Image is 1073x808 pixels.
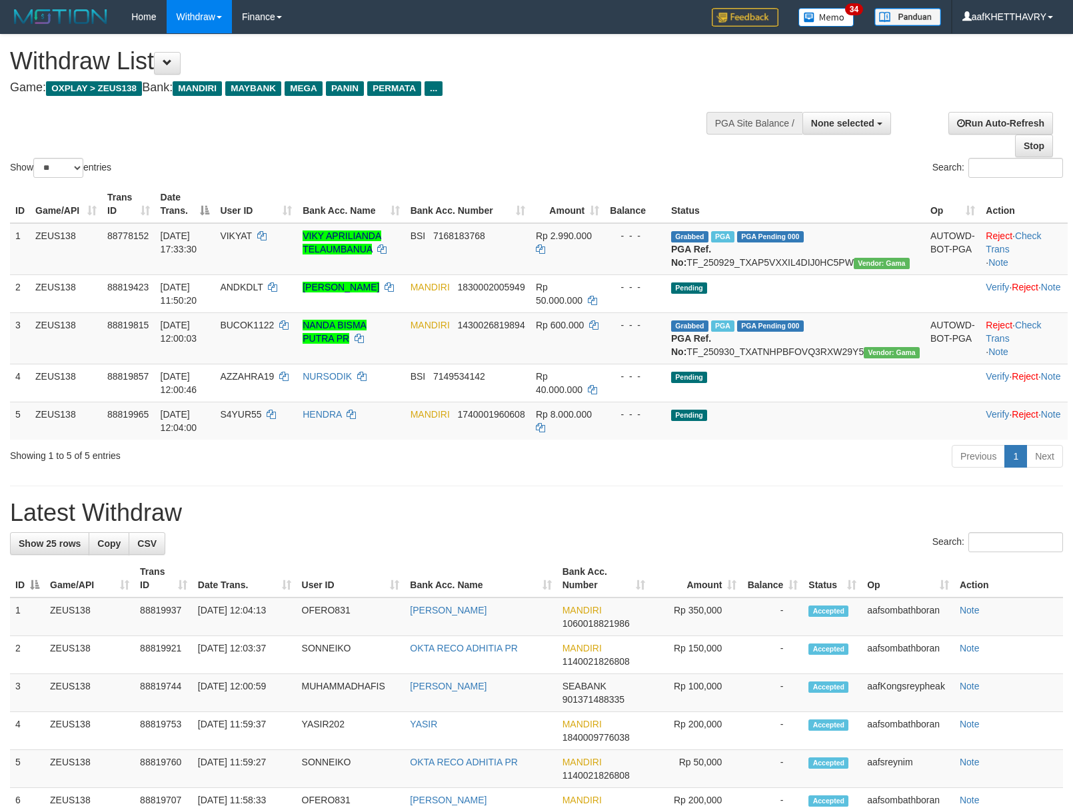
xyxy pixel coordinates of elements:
td: - [742,750,803,788]
b: PGA Ref. No: [671,244,711,268]
a: Verify [986,282,1009,292]
td: Rp 150,000 [650,636,742,674]
td: SONNEIKO [297,636,405,674]
a: [PERSON_NAME] [410,605,487,615]
span: [DATE] 12:00:03 [161,320,197,344]
span: 88819857 [107,371,149,382]
span: MANDIRI [562,795,602,805]
th: Action [980,185,1068,223]
td: - [742,636,803,674]
a: Note [1041,371,1061,382]
th: ID [10,185,30,223]
th: User ID: activate to sort column ascending [215,185,297,223]
th: Trans ID: activate to sort column ascending [102,185,155,223]
span: Accepted [808,643,848,655]
span: PANIN [326,81,364,96]
span: ANDKDLT [220,282,263,292]
a: Reject [1012,409,1038,420]
span: AZZAHRA19 [220,371,274,382]
th: Status [666,185,925,223]
a: Note [960,719,980,729]
a: Note [988,346,1008,357]
span: MANDIRI [411,409,450,420]
td: aafsreynim [862,750,954,788]
td: TF_250930_TXATNHPBFOVQ3RXW29Y5 [666,312,925,364]
div: - - - [610,280,660,294]
a: NANDA BISMA PUTRA PR [303,320,367,344]
span: Copy 7149534142 to clipboard [433,371,485,382]
span: BSI [411,371,426,382]
img: MOTION_logo.png [10,7,111,27]
td: 4 [10,712,45,750]
span: Copy 1140021826808 to clipboard [562,656,630,667]
span: Pending [671,282,707,294]
th: ID: activate to sort column descending [10,560,45,598]
span: MANDIRI [562,643,602,653]
a: Note [1041,282,1061,292]
a: CSV [129,532,165,555]
input: Search: [968,158,1063,178]
td: - [742,598,803,636]
th: Amount: activate to sort column ascending [531,185,604,223]
span: SEABANK [562,681,606,691]
td: AUTOWD-BOT-PGA [925,312,980,364]
span: ... [425,81,443,96]
td: 4 [10,364,30,402]
span: Rp 8.000.000 [536,409,592,420]
label: Search: [932,532,1063,552]
label: Show entries [10,158,111,178]
div: - - - [610,408,660,421]
a: HENDRA [303,409,341,420]
a: Reject [986,230,1012,241]
td: 88819744 [135,674,193,712]
a: Previous [952,445,1005,468]
a: OKTA RECO ADHITIA PR [410,757,518,767]
span: 88819815 [107,320,149,330]
td: ZEUS138 [30,364,102,402]
a: Show 25 rows [10,532,89,555]
a: NURSODIK [303,371,352,382]
img: panduan.png [874,8,941,26]
td: 88819921 [135,636,193,674]
a: Stop [1015,135,1053,157]
a: OKTA RECO ADHITIA PR [410,643,518,653]
td: - [742,674,803,712]
a: [PERSON_NAME] [303,282,379,292]
td: ZEUS138 [45,712,135,750]
span: 88778152 [107,230,149,241]
a: Note [960,795,980,805]
td: MUHAMMADHAFIS [297,674,405,712]
span: PGA Pending [737,320,804,332]
span: Rp 2.990.000 [536,230,592,241]
td: [DATE] 12:00:59 [193,674,297,712]
span: CSV [137,538,157,549]
a: Reject [1012,371,1038,382]
span: Accepted [808,795,848,807]
a: Run Auto-Refresh [948,112,1053,135]
th: Op: activate to sort column ascending [862,560,954,598]
span: Accepted [808,606,848,617]
th: Bank Acc. Name: activate to sort column ascending [297,185,405,223]
select: Showentries [33,158,83,178]
td: YASIR202 [297,712,405,750]
a: Copy [89,532,129,555]
span: MEGA [285,81,323,96]
span: Show 25 rows [19,538,81,549]
span: 88819965 [107,409,149,420]
td: · · [980,402,1068,440]
td: aafsombathboran [862,636,954,674]
td: - [742,712,803,750]
td: 88819937 [135,598,193,636]
td: 2 [10,274,30,312]
span: 34 [845,3,863,15]
span: Accepted [808,757,848,769]
span: Rp 50.000.000 [536,282,582,306]
td: Rp 200,000 [650,712,742,750]
th: Action [954,560,1063,598]
th: Date Trans.: activate to sort column ascending [193,560,297,598]
div: - - - [610,370,660,383]
span: [DATE] 17:33:30 [161,230,197,254]
td: SONNEIKO [297,750,405,788]
a: Reject [986,320,1012,330]
a: [PERSON_NAME] [410,681,487,691]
